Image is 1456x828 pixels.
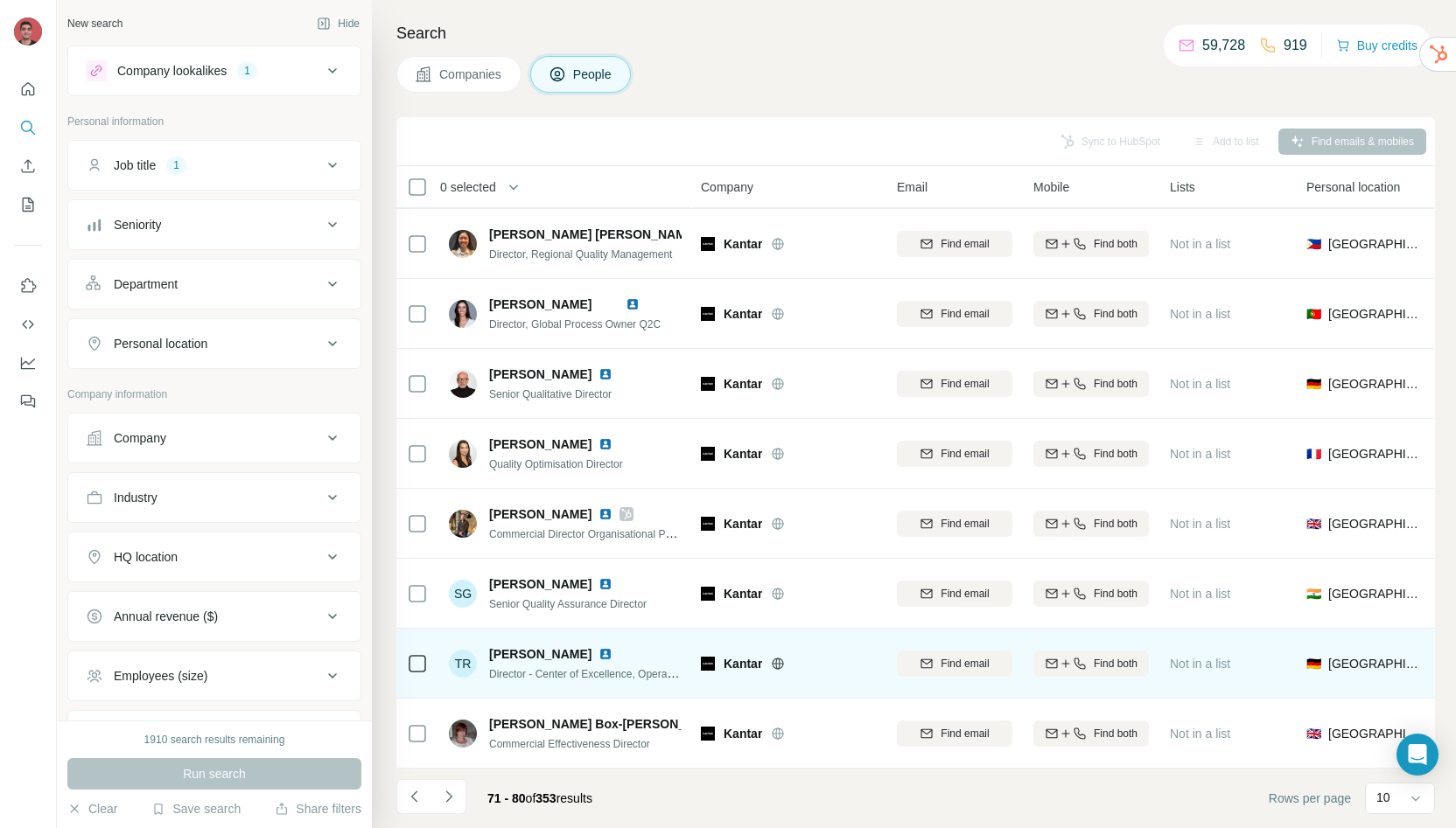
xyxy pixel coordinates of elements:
span: Kantar [724,585,762,602]
span: [PERSON_NAME] [489,297,591,311]
span: [GEOGRAPHIC_DATA] [1328,235,1422,253]
button: Clear [67,800,117,818]
button: Find both [1033,511,1149,537]
span: Kantar [724,235,762,253]
button: My lists [14,189,42,220]
button: Find both [1033,581,1149,607]
span: [PERSON_NAME] [489,365,591,383]
span: [GEOGRAPHIC_DATA] [1328,585,1422,602]
button: Navigate to previous page [396,779,431,814]
span: 🇵🇹 [1306,305,1321,323]
span: [PERSON_NAME] [489,505,591,523]
span: Email [897,178,927,196]
button: Use Surfe API [14,309,42,340]
span: Not in a list [1170,727,1230,741]
span: Senior Quality Assurance Director [489,598,647,610]
span: Not in a list [1170,587,1230,601]
p: Personal information [67,114,361,129]
span: Not in a list [1170,657,1230,671]
span: Find email [941,446,989,462]
button: Technologies [68,714,360,756]
img: Avatar [449,300,477,328]
div: Company [114,429,166,447]
div: Job title [114,157,156,174]
span: Find both [1094,376,1137,392]
button: Find both [1033,301,1149,327]
div: 1 [237,63,257,79]
button: Find email [897,441,1012,467]
img: Logo of Kantar [701,657,715,671]
span: 🇩🇪 [1306,375,1321,393]
span: Director - Center of Excellence, Operations [489,666,689,680]
button: Find both [1033,231,1149,257]
span: [PERSON_NAME] [489,575,591,593]
span: Mobile [1033,178,1069,196]
span: [GEOGRAPHIC_DATA] [1328,515,1422,532]
span: 71 - 80 [487,791,526,805]
span: Companies [439,66,503,83]
button: Quick start [14,73,42,105]
button: Job title1 [68,144,360,186]
div: Seniority [114,216,161,233]
img: Logo of Kantar [701,517,715,531]
h4: Search [396,21,1435,45]
span: Find both [1094,726,1137,741]
img: Avatar [14,17,42,45]
button: Enrich CSV [14,150,42,182]
button: Find email [897,511,1012,537]
span: Kantar [724,515,762,532]
span: Not in a list [1170,447,1230,461]
span: Find email [941,376,989,392]
button: Find both [1033,371,1149,397]
span: Kantar [724,655,762,672]
span: Rows per page [1269,790,1351,807]
div: 1910 search results remaining [144,732,285,748]
button: Use Surfe on LinkedIn [14,270,42,302]
span: Kantar [724,305,762,323]
span: Find both [1094,516,1137,532]
span: [GEOGRAPHIC_DATA] [1328,445,1422,463]
p: 10 [1376,789,1390,806]
span: [GEOGRAPHIC_DATA] [1328,375,1422,393]
span: Commercial Effectiveness Director [489,738,650,750]
img: Logo of Kantar [701,377,715,391]
span: Lists [1170,178,1195,196]
button: Employees (size) [68,655,360,697]
p: Company information [67,386,361,402]
img: LinkedIn logo [598,507,612,521]
span: Kantar [724,445,762,463]
button: Industry [68,477,360,518]
div: Annual revenue ($) [114,608,218,625]
img: LinkedIn logo [626,297,640,311]
button: Find email [897,301,1012,327]
span: Kantar [724,375,762,393]
span: [PERSON_NAME] Box-[PERSON_NAME] [489,715,725,733]
span: 0 selected [440,178,496,196]
button: Navigate to next page [431,779,466,814]
img: LinkedIn logo [598,577,612,591]
span: Find both [1094,446,1137,462]
span: Find email [941,586,989,602]
span: 🇩🇪 [1306,655,1321,672]
img: LinkedIn logo [598,647,612,661]
img: Logo of Kantar [701,447,715,461]
span: Kantar [724,725,762,742]
img: Avatar [449,370,477,398]
span: 353 [535,791,556,805]
span: Commercial Director Organisational Performance [489,526,718,540]
span: Find email [941,236,989,252]
img: Logo of Kantar [701,727,715,741]
div: Department [114,275,178,293]
span: 🇫🇷 [1306,445,1321,463]
span: Company [701,178,753,196]
button: Find email [897,720,1012,747]
span: [PERSON_NAME] [489,645,591,663]
span: 🇬🇧 [1306,725,1321,742]
span: Not in a list [1170,307,1230,321]
div: SG [449,580,477,608]
img: Logo of Kantar [701,237,715,251]
div: Company lookalikes [117,62,227,80]
span: Not in a list [1170,237,1230,251]
p: 919 [1284,35,1307,56]
span: [GEOGRAPHIC_DATA] [1328,305,1422,323]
